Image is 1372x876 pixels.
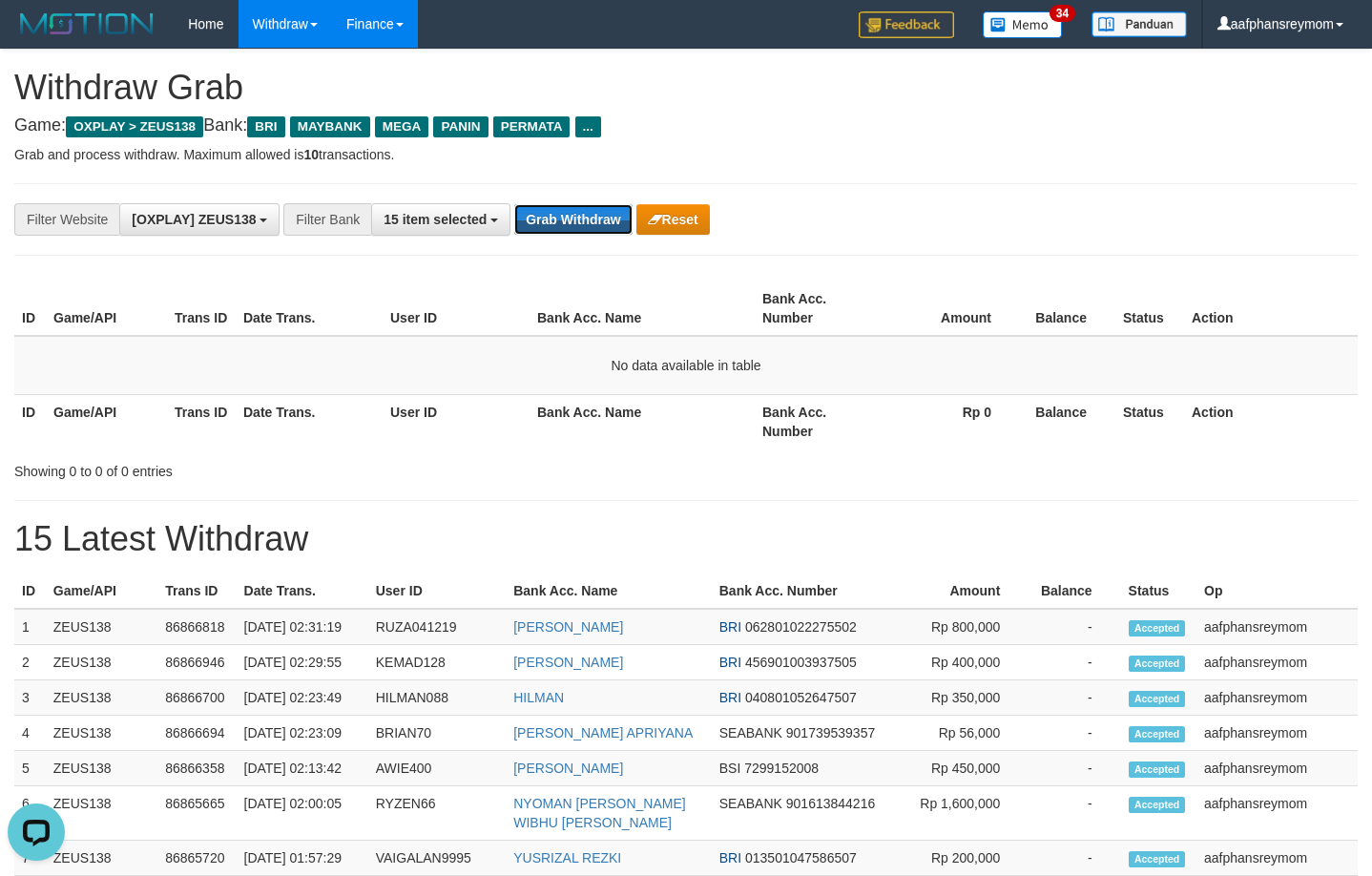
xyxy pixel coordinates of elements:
[744,761,819,776] span: Copy 7299152008 to clipboard
[719,619,741,635] span: BRI
[895,574,1029,609] th: Amount
[513,690,564,705] a: HILMAN
[1196,786,1358,841] td: aafphansreymom
[14,336,1358,395] td: No data available in table
[66,116,203,137] span: OXPLAY > ZEUS138
[46,751,157,786] td: ZEUS138
[719,850,741,866] span: BRI
[1196,716,1358,751] td: aafphansreymom
[530,394,755,448] th: Bank Acc. Name
[719,725,782,740] span: SEABANK
[1029,751,1120,786] td: -
[745,619,857,635] span: Copy 062801022275502 to clipboard
[167,394,236,448] th: Trans ID
[895,645,1029,680] td: Rp 400,000
[157,680,236,716] td: 86866700
[14,574,46,609] th: ID
[157,786,236,841] td: 86865665
[786,796,875,811] span: Copy 901613844216 to clipboard
[1029,786,1120,841] td: -
[368,680,506,716] td: HILMAN088
[1029,645,1120,680] td: -
[237,574,368,609] th: Date Trans.
[46,786,157,841] td: ZEUS138
[1029,680,1120,716] td: -
[719,655,741,670] span: BRI
[237,786,368,841] td: [DATE] 02:00:05
[14,751,46,786] td: 5
[383,394,530,448] th: User ID
[46,716,157,751] td: ZEUS138
[1184,282,1358,336] th: Action
[513,761,623,776] a: [PERSON_NAME]
[157,841,236,876] td: 86865720
[14,680,46,716] td: 3
[368,716,506,751] td: BRIAN70
[237,645,368,680] td: [DATE] 02:29:55
[895,786,1029,841] td: Rp 1,600,000
[575,116,601,137] span: ...
[895,841,1029,876] td: Rp 200,000
[368,751,506,786] td: AWIE400
[513,850,621,866] a: YUSRIZAL REZKI
[14,454,557,481] div: Showing 0 to 0 of 0 entries
[283,203,371,236] div: Filter Bank
[247,116,284,137] span: BRI
[1129,691,1186,707] span: Accepted
[157,751,236,786] td: 86866358
[1129,797,1186,813] span: Accepted
[46,394,167,448] th: Game/API
[745,655,857,670] span: Copy 456901003937505 to clipboard
[14,786,46,841] td: 6
[237,609,368,645] td: [DATE] 02:31:19
[636,204,710,235] button: Reset
[745,690,857,705] span: Copy 040801052647507 to clipboard
[368,609,506,645] td: RUZA041219
[14,10,159,38] img: MOTION_logo.png
[8,8,65,65] button: Open LiveChat chat widget
[14,609,46,645] td: 1
[237,716,368,751] td: [DATE] 02:23:09
[712,574,895,609] th: Bank Acc. Number
[786,725,875,740] span: Copy 901739539357 to clipboard
[745,850,857,866] span: Copy 013501047586507 to clipboard
[1115,282,1184,336] th: Status
[1020,394,1115,448] th: Balance
[14,716,46,751] td: 4
[983,11,1063,38] img: Button%20Memo.svg
[14,116,1358,136] h4: Game: Bank:
[157,609,236,645] td: 86866818
[1121,574,1196,609] th: Status
[513,796,685,830] a: NYOMAN [PERSON_NAME] WIBHU [PERSON_NAME]
[719,761,741,776] span: BSI
[14,69,1358,107] h1: Withdraw Grab
[157,645,236,680] td: 86866946
[895,751,1029,786] td: Rp 450,000
[157,574,236,609] th: Trans ID
[1196,645,1358,680] td: aafphansreymom
[506,574,712,609] th: Bank Acc. Name
[1050,5,1075,22] span: 34
[383,282,530,336] th: User ID
[14,203,119,236] div: Filter Website
[1129,620,1186,636] span: Accepted
[895,609,1029,645] td: Rp 800,000
[1196,680,1358,716] td: aafphansreymom
[237,751,368,786] td: [DATE] 02:13:42
[514,204,632,235] button: Grab Withdraw
[14,145,1358,164] p: Grab and process withdraw. Maximum allowed is transactions.
[132,212,256,227] span: [OXPLAY] ZEUS138
[433,116,488,137] span: PANIN
[1029,609,1120,645] td: -
[755,394,876,448] th: Bank Acc. Number
[237,680,368,716] td: [DATE] 02:23:49
[368,786,506,841] td: RYZEN66
[236,282,383,336] th: Date Trans.
[1196,609,1358,645] td: aafphansreymom
[14,520,1358,558] h1: 15 Latest Withdraw
[876,394,1020,448] th: Rp 0
[513,725,693,740] a: [PERSON_NAME] APRIYANA
[237,841,368,876] td: [DATE] 01:57:29
[876,282,1020,336] th: Amount
[1029,574,1120,609] th: Balance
